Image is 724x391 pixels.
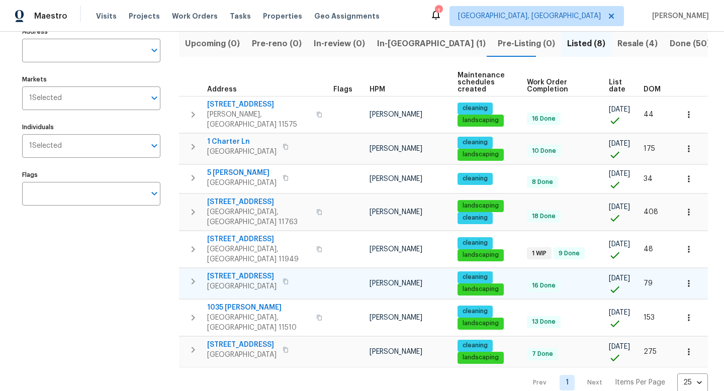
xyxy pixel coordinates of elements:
[147,139,161,153] button: Open
[172,11,218,21] span: Work Orders
[377,37,486,51] span: In-[GEOGRAPHIC_DATA] (1)
[147,91,161,105] button: Open
[459,341,492,350] span: cleaning
[22,172,160,178] label: Flags
[207,303,310,313] span: 1035 [PERSON_NAME]
[263,11,302,21] span: Properties
[459,353,503,362] span: landscaping
[207,86,237,93] span: Address
[459,285,503,294] span: landscaping
[644,246,653,253] span: 48
[528,249,551,258] span: 1 WIP
[185,37,240,51] span: Upcoming (0)
[555,249,584,258] span: 9 Done
[609,140,630,147] span: [DATE]
[370,314,422,321] span: [PERSON_NAME]
[207,350,277,360] span: [GEOGRAPHIC_DATA]
[370,209,422,216] span: [PERSON_NAME]
[370,246,422,253] span: [PERSON_NAME]
[528,318,560,326] span: 13 Done
[207,244,310,264] span: [GEOGRAPHIC_DATA], [GEOGRAPHIC_DATA] 11949
[459,174,492,183] span: cleaning
[528,178,557,186] span: 8 Done
[29,94,62,103] span: 1 Selected
[370,280,422,287] span: [PERSON_NAME]
[129,11,160,21] span: Projects
[459,239,492,247] span: cleaning
[560,375,575,390] a: Goto page 1
[609,79,626,93] span: List date
[207,271,277,281] span: [STREET_ADDRESS]
[609,106,630,113] span: [DATE]
[670,37,710,51] span: Done (50)
[22,29,160,35] label: Address
[617,37,658,51] span: Resale (4)
[370,86,385,93] span: HPM
[29,142,62,150] span: 1 Selected
[207,340,277,350] span: [STREET_ADDRESS]
[207,110,310,130] span: [PERSON_NAME], [GEOGRAPHIC_DATA] 11575
[644,86,661,93] span: DOM
[370,348,422,355] span: [PERSON_NAME]
[498,37,555,51] span: Pre-Listing (0)
[609,343,630,350] span: [DATE]
[609,275,630,282] span: [DATE]
[22,76,160,82] label: Markets
[207,147,277,157] span: [GEOGRAPHIC_DATA]
[314,11,380,21] span: Geo Assignments
[34,11,67,21] span: Maestro
[333,86,352,93] span: Flags
[459,251,503,259] span: landscaping
[207,137,277,147] span: 1 Charter Ln
[459,138,492,147] span: cleaning
[644,209,658,216] span: 408
[609,241,630,248] span: [DATE]
[528,350,557,358] span: 7 Done
[458,11,601,21] span: [GEOGRAPHIC_DATA], [GEOGRAPHIC_DATA]
[644,175,653,182] span: 34
[644,145,655,152] span: 175
[609,204,630,211] span: [DATE]
[609,309,630,316] span: [DATE]
[459,319,503,328] span: landscaping
[459,214,492,222] span: cleaning
[644,348,657,355] span: 275
[207,178,277,188] span: [GEOGRAPHIC_DATA]
[207,168,277,178] span: 5 [PERSON_NAME]
[252,37,302,51] span: Pre-reno (0)
[528,281,560,290] span: 16 Done
[459,150,503,159] span: landscaping
[147,186,161,201] button: Open
[459,202,503,210] span: landscaping
[459,116,503,125] span: landscaping
[207,234,310,244] span: [STREET_ADDRESS]
[370,111,422,118] span: [PERSON_NAME]
[207,100,310,110] span: [STREET_ADDRESS]
[459,307,492,316] span: cleaning
[528,115,560,123] span: 16 Done
[207,313,310,333] span: [GEOGRAPHIC_DATA], [GEOGRAPHIC_DATA] 11510
[644,280,653,287] span: 79
[370,175,422,182] span: [PERSON_NAME]
[207,281,277,291] span: [GEOGRAPHIC_DATA]
[147,43,161,57] button: Open
[370,145,422,152] span: [PERSON_NAME]
[435,6,442,16] div: 1
[644,111,654,118] span: 44
[528,212,560,221] span: 18 Done
[615,377,665,387] p: Items Per Page
[458,72,510,93] span: Maintenance schedules created
[230,13,251,20] span: Tasks
[609,170,630,177] span: [DATE]
[207,197,310,207] span: [STREET_ADDRESS]
[528,147,560,155] span: 10 Done
[459,273,492,281] span: cleaning
[644,314,655,321] span: 153
[22,124,160,130] label: Individuals
[527,79,592,93] span: Work Order Completion
[459,104,492,113] span: cleaning
[648,11,709,21] span: [PERSON_NAME]
[567,37,605,51] span: Listed (8)
[96,11,117,21] span: Visits
[314,37,365,51] span: In-review (0)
